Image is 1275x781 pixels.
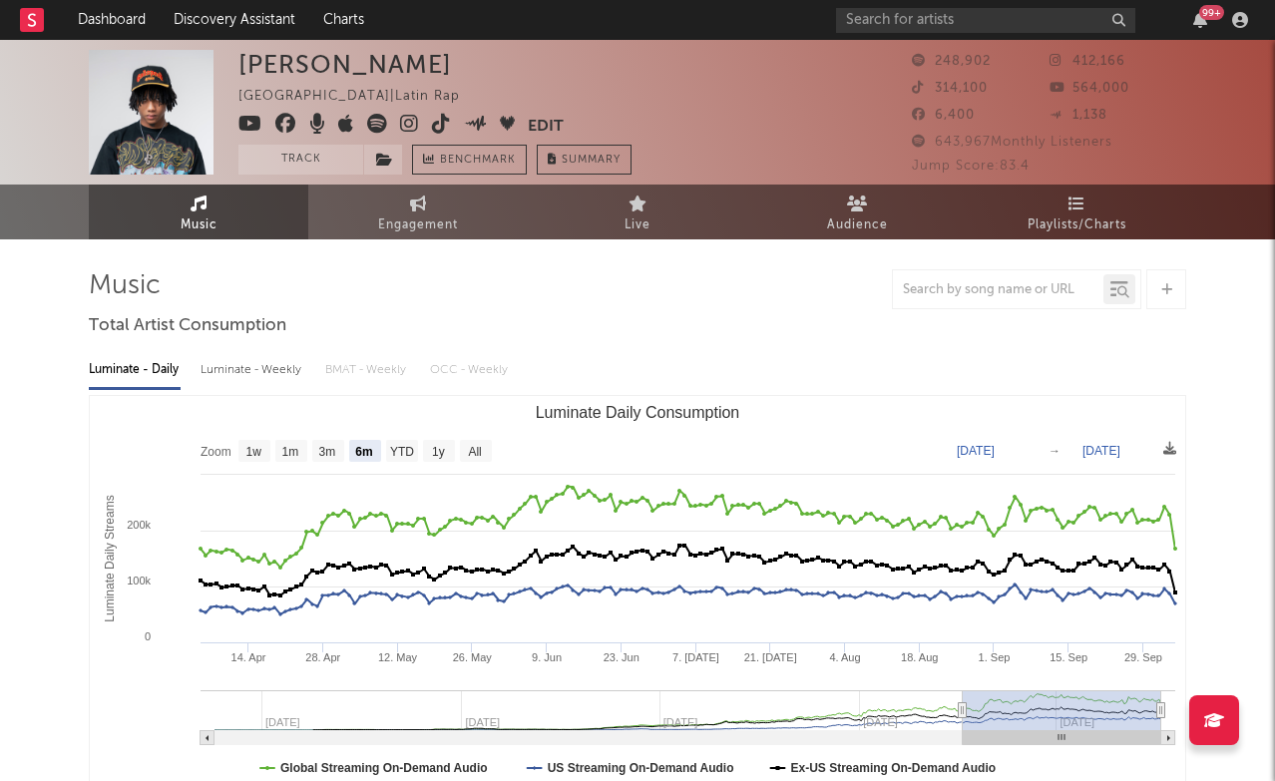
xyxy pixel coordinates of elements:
[604,651,639,663] text: 23. Jun
[625,213,650,237] span: Live
[305,651,340,663] text: 28. Apr
[412,145,527,175] a: Benchmark
[89,314,286,338] span: Total Artist Consumption
[912,109,975,122] span: 6,400
[238,85,483,109] div: [GEOGRAPHIC_DATA] | Latin Rap
[836,8,1135,33] input: Search for artists
[355,445,372,459] text: 6m
[1028,213,1126,237] span: Playlists/Charts
[468,445,481,459] text: All
[747,185,967,239] a: Audience
[912,82,988,95] span: 314,100
[238,145,363,175] button: Track
[103,495,117,621] text: Luminate Daily Streams
[145,630,151,642] text: 0
[827,213,888,237] span: Audience
[1050,651,1087,663] text: 15. Sep
[1050,55,1125,68] span: 412,166
[1124,651,1162,663] text: 29. Sep
[536,404,740,421] text: Luminate Daily Consumption
[912,160,1030,173] span: Jump Score: 83.4
[672,651,719,663] text: 7. [DATE]
[390,445,414,459] text: YTD
[246,445,262,459] text: 1w
[1049,444,1061,458] text: →
[231,651,266,663] text: 14. Apr
[791,761,997,775] text: Ex-US Streaming On-Demand Audio
[967,185,1186,239] a: Playlists/Charts
[744,651,797,663] text: 21. [DATE]
[528,114,564,139] button: Edit
[280,761,488,775] text: Global Streaming On-Demand Audio
[432,445,445,459] text: 1y
[378,651,418,663] text: 12. May
[528,185,747,239] a: Live
[1050,109,1107,122] span: 1,138
[127,519,151,531] text: 200k
[201,353,305,387] div: Luminate - Weekly
[181,213,217,237] span: Music
[1082,444,1120,458] text: [DATE]
[440,149,516,173] span: Benchmark
[238,50,452,79] div: [PERSON_NAME]
[308,185,528,239] a: Engagement
[912,136,1112,149] span: 643,967 Monthly Listeners
[127,575,151,586] text: 100k
[1199,5,1224,20] div: 99 +
[548,761,734,775] text: US Streaming On-Demand Audio
[89,185,308,239] a: Music
[89,353,181,387] div: Luminate - Daily
[893,282,1103,298] input: Search by song name or URL
[532,651,562,663] text: 9. Jun
[1050,82,1129,95] span: 564,000
[201,445,231,459] text: Zoom
[901,651,938,663] text: 18. Aug
[829,651,860,663] text: 4. Aug
[453,651,493,663] text: 26. May
[979,651,1011,663] text: 1. Sep
[282,445,299,459] text: 1m
[562,155,621,166] span: Summary
[1193,12,1207,28] button: 99+
[378,213,458,237] span: Engagement
[912,55,991,68] span: 248,902
[537,145,632,175] button: Summary
[319,445,336,459] text: 3m
[957,444,995,458] text: [DATE]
